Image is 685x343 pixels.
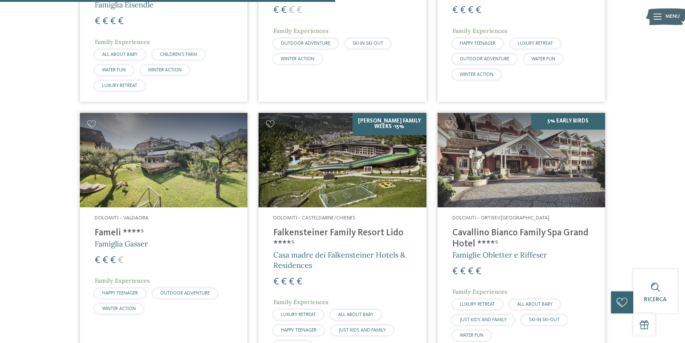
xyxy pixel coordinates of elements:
img: Cercate un hotel per famiglie? Qui troverete solo i migliori! [80,113,247,207]
span: € [468,6,473,15]
span: € [460,6,466,15]
span: SKI-IN SKI-OUT [529,317,560,322]
span: Famiglie Obletter e Riffeser [452,250,547,259]
span: SKI-IN SKI-OUT [352,41,383,46]
span: Famiglia Gasser [95,239,148,248]
span: CHILDREN’S FARM [160,52,197,57]
span: LUXURY RETREAT [460,302,495,307]
span: € [273,6,279,15]
span: ALL ABOUT BABY [102,52,138,57]
span: WINTER ACTION [148,68,182,73]
span: € [460,267,466,276]
h4: Cavallino Bianco Family Spa Grand Hotel ****ˢ [452,228,590,250]
span: Family Experiences [452,288,507,295]
span: Casa madre dei Falkensteiner Hotels & Residences [273,250,405,270]
span: € [95,256,100,265]
span: € [281,6,287,15]
img: Family Spa Grand Hotel Cavallino Bianco ****ˢ [438,113,605,207]
span: € [476,267,481,276]
span: € [273,277,279,287]
span: € [118,17,124,26]
span: € [289,277,294,287]
span: € [95,17,100,26]
span: Dolomiti – Casteldarne/Chienes [273,215,355,221]
span: ALL ABOUT BABY [517,302,553,307]
span: LUXURY RETREAT [281,312,316,317]
span: € [476,6,481,15]
span: LUXURY RETREAT [102,83,137,88]
span: Family Experiences [273,298,328,306]
span: Family Experiences [95,277,150,284]
h4: Falkensteiner Family Resort Lido ****ˢ [273,228,411,250]
span: WINTER ACTION [281,57,314,61]
span: WATER FUN [532,57,555,61]
span: Dolomiti – Valdaora [95,215,149,221]
span: € [118,256,124,265]
span: € [102,17,108,26]
span: LUXURY RETREAT [518,41,553,46]
span: Family Experiences [273,27,328,34]
span: Dolomiti – Ortisei/[GEOGRAPHIC_DATA] [452,215,549,221]
span: JUST KIDS AND FAMILY [339,328,386,333]
span: Family Experiences [95,38,150,46]
span: € [297,6,302,15]
span: Ricerca [644,297,667,303]
span: WINTER ACTION [460,72,493,77]
span: € [102,256,108,265]
span: OUTDOOR ADVENTURE [460,57,509,61]
span: OUTDOOR ADVENTURE [281,41,330,46]
span: ALL ABOUT BABY [338,312,374,317]
span: HAPPY TEENAGER [460,41,496,46]
span: € [468,267,473,276]
span: € [297,277,302,287]
span: OUTDOOR ADVENTURE [160,291,210,296]
span: HAPPY TEENAGER [102,291,138,296]
span: € [281,277,287,287]
span: € [110,256,116,265]
span: € [452,6,458,15]
span: € [452,267,458,276]
span: JUST KIDS AND FAMILY [460,317,507,322]
span: WATER FUN [102,68,126,73]
span: WINTER ACTION [102,306,136,311]
span: Family Experiences [452,27,507,34]
span: € [110,17,116,26]
span: WATER FUN [460,333,483,338]
span: € [289,6,294,15]
img: Cercate un hotel per famiglie? Qui troverete solo i migliori! [259,113,426,207]
span: HAPPY TEENAGER [281,328,317,333]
